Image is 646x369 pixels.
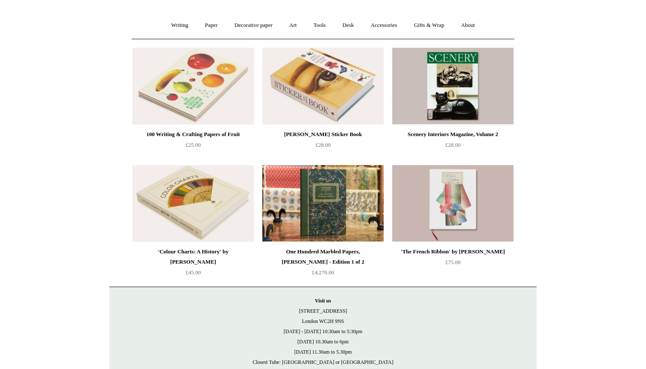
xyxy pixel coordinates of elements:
[315,142,331,148] span: £28.00
[315,298,331,304] strong: Visit us
[262,48,384,125] img: John Derian Sticker Book
[264,247,382,267] div: One Hundred Marbled Papers, [PERSON_NAME] - Edition 1 of 2
[132,247,254,282] a: 'Colour Charts: A History' by [PERSON_NAME] £45.00
[164,14,196,37] a: Writing
[392,48,514,125] img: Scenery Interiors Magazine, Volume 2
[262,165,384,242] a: One Hundred Marbled Papers, John Jeffery - Edition 1 of 2 One Hundred Marbled Papers, John Jeffer...
[262,165,384,242] img: One Hundred Marbled Papers, John Jeffery - Edition 1 of 2
[394,247,511,257] div: 'The French Ribbon' by [PERSON_NAME]
[132,129,254,164] a: 100 Writing & Crafting Papers of Fruit £25.00
[394,129,511,139] div: Scenery Interiors Magazine, Volume 2
[132,48,254,125] img: 100 Writing & Crafting Papers of Fruit
[132,165,254,242] a: 'Colour Charts: A History' by Anne Varichon 'Colour Charts: A History' by Anne Varichon
[118,296,528,367] p: [STREET_ADDRESS] London WC2H 9NS [DATE] - [DATE] 10:30am to 5:30pm [DATE] 10.30am to 6pm [DATE] 1...
[135,247,252,267] div: 'Colour Charts: A History' by [PERSON_NAME]
[363,14,405,37] a: Accessories
[306,14,334,37] a: Tools
[392,247,514,282] a: 'The French Ribbon' by [PERSON_NAME] £75.00
[135,129,252,139] div: 100 Writing & Crafting Papers of Fruit
[445,142,461,148] span: £28.00
[132,48,254,125] a: 100 Writing & Crafting Papers of Fruit 100 Writing & Crafting Papers of Fruit
[282,14,304,37] a: Art
[132,165,254,242] img: 'Colour Charts: A History' by Anne Varichon
[262,247,384,282] a: One Hundred Marbled Papers, [PERSON_NAME] - Edition 1 of 2 £4,270.00
[392,48,514,125] a: Scenery Interiors Magazine, Volume 2 Scenery Interiors Magazine, Volume 2
[335,14,362,37] a: Desk
[392,129,514,164] a: Scenery Interiors Magazine, Volume 2 £28.00
[262,48,384,125] a: John Derian Sticker Book John Derian Sticker Book
[392,165,514,242] img: 'The French Ribbon' by Suzanne Slesin
[406,14,452,37] a: Gifts & Wrap
[445,259,461,265] span: £75.00
[227,14,280,37] a: Decorative paper
[197,14,226,37] a: Paper
[185,269,201,276] span: £45.00
[264,129,382,139] div: [PERSON_NAME] Sticker Book
[262,129,384,164] a: [PERSON_NAME] Sticker Book £28.00
[185,142,201,148] span: £25.00
[392,165,514,242] a: 'The French Ribbon' by Suzanne Slesin 'The French Ribbon' by Suzanne Slesin
[312,269,334,276] span: £4,270.00
[453,14,483,37] a: About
